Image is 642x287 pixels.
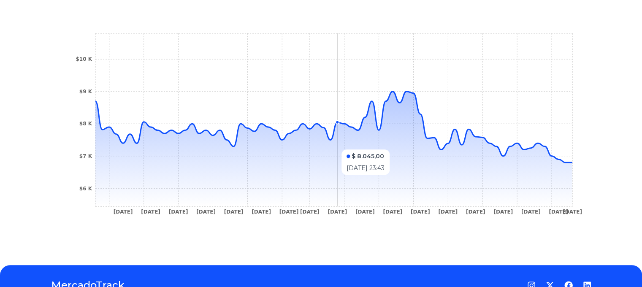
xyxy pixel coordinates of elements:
[383,209,402,215] tspan: [DATE]
[521,209,540,215] tspan: [DATE]
[224,209,243,215] tspan: [DATE]
[300,209,319,215] tspan: [DATE]
[113,209,133,215] tspan: [DATE]
[438,209,458,215] tspan: [DATE]
[79,185,92,191] tspan: $6 K
[410,209,430,215] tspan: [DATE]
[549,209,568,215] tspan: [DATE]
[493,209,513,215] tspan: [DATE]
[563,209,582,215] tspan: [DATE]
[355,209,374,215] tspan: [DATE]
[279,209,298,215] tspan: [DATE]
[141,209,160,215] tspan: [DATE]
[252,209,271,215] tspan: [DATE]
[79,153,92,159] tspan: $7 K
[79,89,92,95] tspan: $9 K
[466,209,485,215] tspan: [DATE]
[328,209,347,215] tspan: [DATE]
[79,121,92,127] tspan: $8 K
[196,209,216,215] tspan: [DATE]
[76,56,92,62] tspan: $10 K
[168,209,188,215] tspan: [DATE]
